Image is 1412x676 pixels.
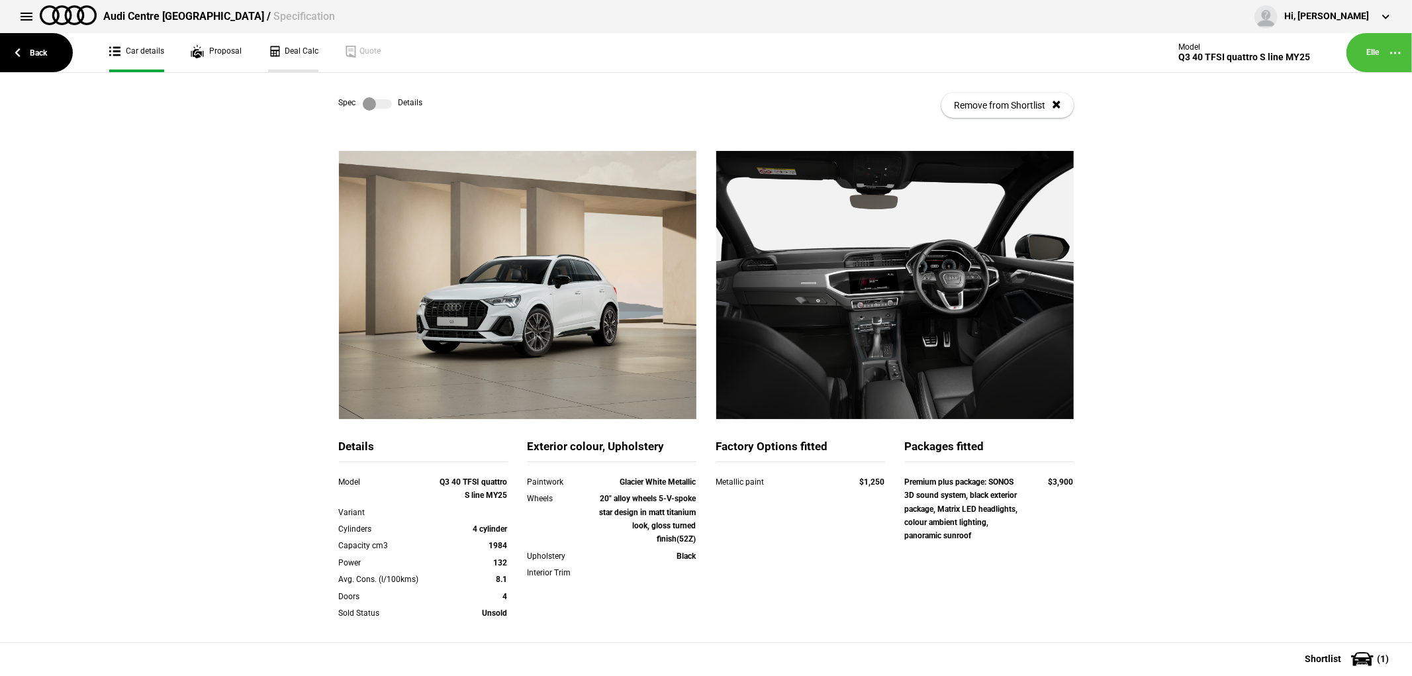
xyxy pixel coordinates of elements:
strong: 8.1 [496,575,508,584]
div: Spec Details [339,97,423,111]
a: Proposal [191,33,242,72]
div: Q3 40 TFSI quattro S line MY25 [1178,52,1310,63]
img: audi.png [40,5,97,25]
div: Wheels [528,492,595,505]
div: Factory Options fitted [716,439,885,462]
div: Doors [339,590,440,603]
strong: Glacier White Metallic [620,477,696,487]
a: Deal Calc [268,33,318,72]
div: Capacity cm3 [339,539,440,552]
div: Variant [339,506,440,519]
a: Elle [1366,47,1379,58]
div: Hi, [PERSON_NAME] [1284,10,1369,23]
strong: 4 cylinder [473,524,508,534]
div: Details [339,439,508,462]
div: Interior Trim [528,566,595,579]
button: ... [1379,36,1412,70]
div: Model [339,475,440,489]
div: Sold Status [339,606,440,620]
strong: $3,900 [1049,477,1074,487]
div: Packages fitted [905,439,1074,462]
button: Shortlist(1) [1285,642,1412,675]
strong: Black [677,552,696,561]
div: Model [1178,42,1310,52]
strong: 1984 [489,541,508,550]
div: Upholstery [528,550,595,563]
span: ( 1 ) [1377,654,1389,663]
div: Audi Centre [GEOGRAPHIC_DATA] / [103,9,335,24]
div: Avg. Cons. (l/100kms) [339,573,440,586]
strong: Q3 40 TFSI quattro S line MY25 [440,477,508,500]
span: Shortlist [1305,654,1341,663]
strong: 132 [494,558,508,567]
button: Remove from Shortlist [941,93,1074,118]
div: Cylinders [339,522,440,536]
div: Metallic paint [716,475,835,489]
div: Power [339,556,440,569]
div: Exterior colour, Upholstery [528,439,696,462]
strong: 4 [503,592,508,601]
a: Car details [109,33,164,72]
div: Paintwork [528,475,595,489]
strong: Premium plus package: SONOS 3D sound system, black exterior package, Matrix LED headlights, colou... [905,477,1018,541]
strong: $1,250 [860,477,885,487]
strong: 20" alloy wheels 5-V-spoke star design in matt titanium look, gloss turned finish(52Z) [600,494,696,544]
span: Specification [273,10,335,23]
strong: Unsold [483,608,508,618]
